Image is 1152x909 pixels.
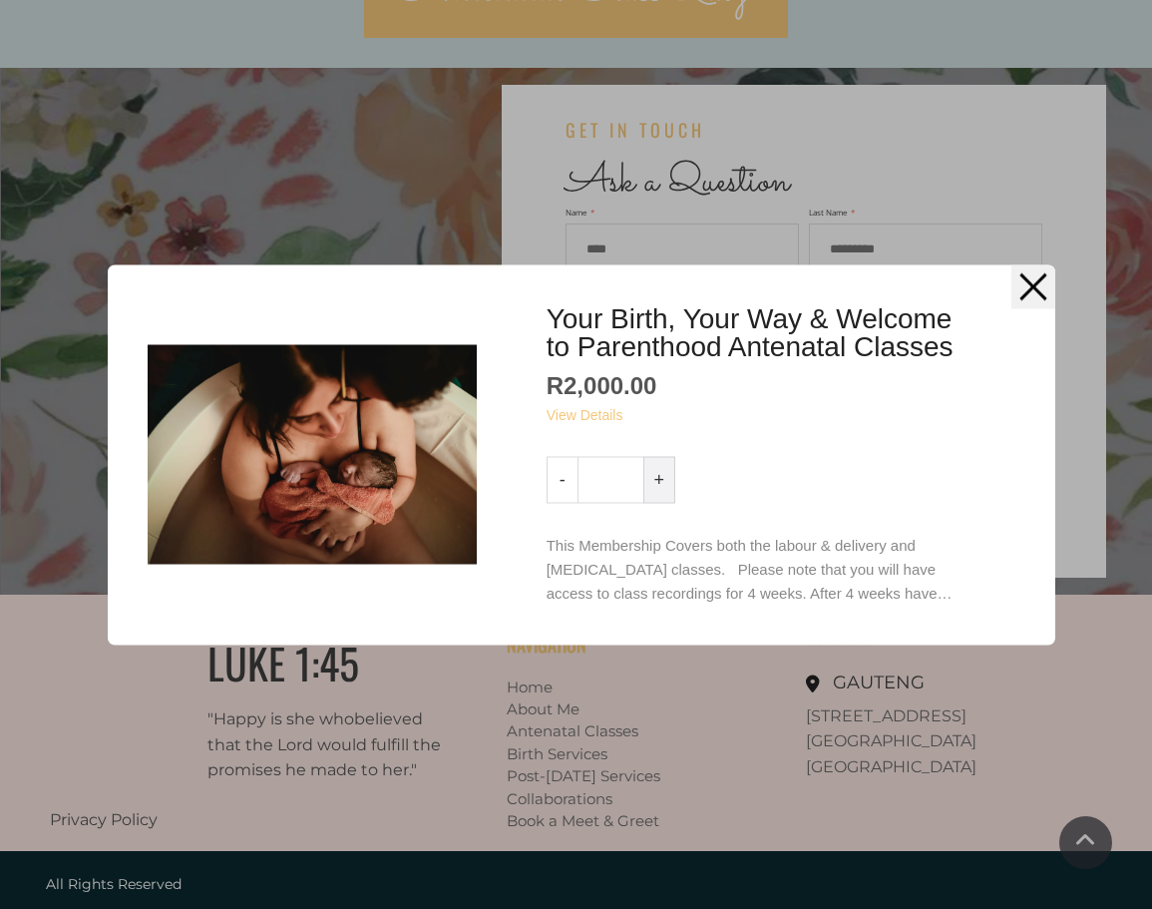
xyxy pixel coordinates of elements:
a: + [643,456,675,503]
a: View Details [547,407,971,421]
input: Quantity [578,456,643,503]
a: Add To Cart [685,456,836,503]
a: - [547,456,578,503]
p: This Membership Covers both the labour & delivery and [MEDICAL_DATA] classes. Please note that yo... [547,533,971,605]
span: R2,000.00 [547,373,657,397]
a: Your Birth, Your Way & Welcome to Parenthood Antenatal Classes [547,302,954,361]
